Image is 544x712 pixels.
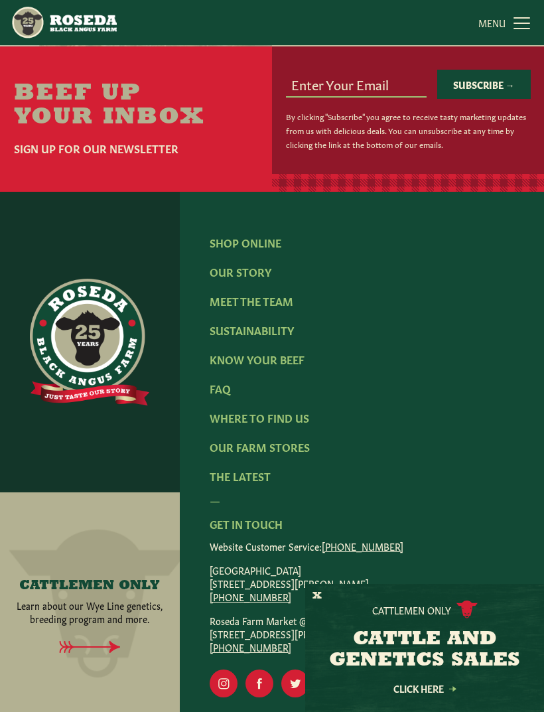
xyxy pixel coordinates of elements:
[210,614,513,654] p: Roseda Farm Market @ [GEOGRAPHIC_DATA] [STREET_ADDRESS][PERSON_NAME]
[11,5,117,40] img: https://roseda.com/wp-content/uploads/2021/05/roseda-25-header.png
[312,589,322,603] button: X
[210,640,291,654] a: [PHONE_NUMBER]
[210,235,281,249] a: Shop Online
[286,109,531,151] p: By clicking "Subscribe" you agree to receive tasty marketing updates from us with delicious deals...
[210,563,513,603] p: [GEOGRAPHIC_DATA] [STREET_ADDRESS][PERSON_NAME]
[322,539,403,553] a: [PHONE_NUMBER]
[210,539,513,553] p: Website Customer Service:
[210,293,293,308] a: Meet The Team
[210,381,231,395] a: FAQ
[210,410,309,425] a: Where To Find Us
[210,264,271,279] a: Our Story
[14,82,259,129] h2: Beef Up Your Inbox
[437,70,531,99] button: Subscribe →
[19,579,160,593] h4: CATTLEMEN ONLY
[365,684,484,693] a: Click Here
[210,670,238,697] a: Visit Our Instagram Page
[372,603,451,616] p: Cattlemen Only
[245,670,273,697] a: Visit Our Facebook Page
[210,492,513,508] div: —
[286,71,427,96] input: Enter Your Email
[210,352,305,366] a: Know Your Beef
[478,16,506,29] span: MENU
[15,579,165,625] a: CATTLEMEN ONLY Learn about our Wye Line genetics, breeding program and more.
[210,590,291,603] a: [PHONE_NUMBER]
[30,279,149,406] img: https://roseda.com/wp-content/uploads/2021/06/roseda-25-full@2x.png
[281,670,309,697] a: Visit Our Twitter Page
[456,601,478,618] img: cattle-icon.svg
[210,439,310,454] a: Our Farm Stores
[210,322,294,337] a: Sustainability
[15,599,165,625] p: Learn about our Wye Line genetics, breeding program and more.
[14,140,259,156] h6: Sign Up For Our Newsletter
[322,629,527,672] h3: CATTLE AND GENETICS SALES
[210,468,271,483] a: The Latest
